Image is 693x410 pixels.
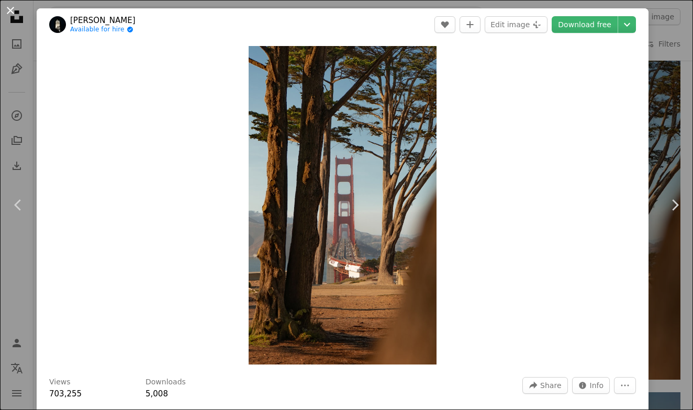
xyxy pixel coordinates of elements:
[618,16,636,33] button: Choose download size
[540,378,561,393] span: Share
[552,16,618,33] a: Download free
[590,378,604,393] span: Info
[49,16,66,33] img: Go to Peter Aroner's profile
[572,377,610,394] button: Stats about this image
[70,26,136,34] a: Available for hire
[146,389,168,398] span: 5,008
[485,16,547,33] button: Edit image
[656,155,693,255] a: Next
[249,46,436,365] button: Zoom in on this image
[70,15,136,26] a: [PERSON_NAME]
[434,16,455,33] button: Like
[460,16,480,33] button: Add to Collection
[49,389,82,398] span: 703,255
[249,46,436,365] img: red and white bridge over the trees
[522,377,567,394] button: Share this image
[614,377,636,394] button: More Actions
[49,377,71,388] h3: Views
[146,377,186,388] h3: Downloads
